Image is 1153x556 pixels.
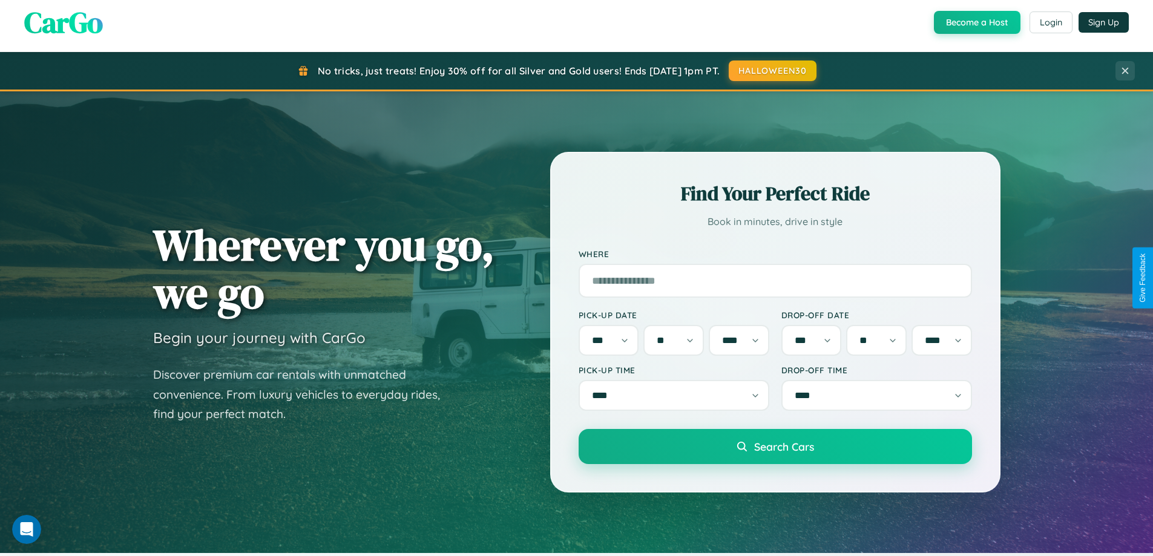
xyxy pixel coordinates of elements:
p: Discover premium car rentals with unmatched convenience. From luxury vehicles to everyday rides, ... [153,365,456,424]
label: Where [579,249,972,259]
iframe: Intercom live chat [12,515,41,544]
button: Search Cars [579,429,972,464]
h3: Begin your journey with CarGo [153,329,366,347]
button: Login [1030,11,1073,33]
label: Drop-off Time [781,365,972,375]
button: Become a Host [934,11,1020,34]
p: Book in minutes, drive in style [579,213,972,231]
label: Pick-up Date [579,310,769,320]
button: Sign Up [1079,12,1129,33]
label: Pick-up Time [579,365,769,375]
h1: Wherever you go, we go [153,221,494,316]
button: HALLOWEEN30 [729,61,816,81]
span: No tricks, just treats! Enjoy 30% off for all Silver and Gold users! Ends [DATE] 1pm PT. [318,65,720,77]
h2: Find Your Perfect Ride [579,180,972,207]
div: Give Feedback [1138,253,1147,303]
span: CarGo [24,2,103,42]
span: Search Cars [754,440,814,453]
label: Drop-off Date [781,310,972,320]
